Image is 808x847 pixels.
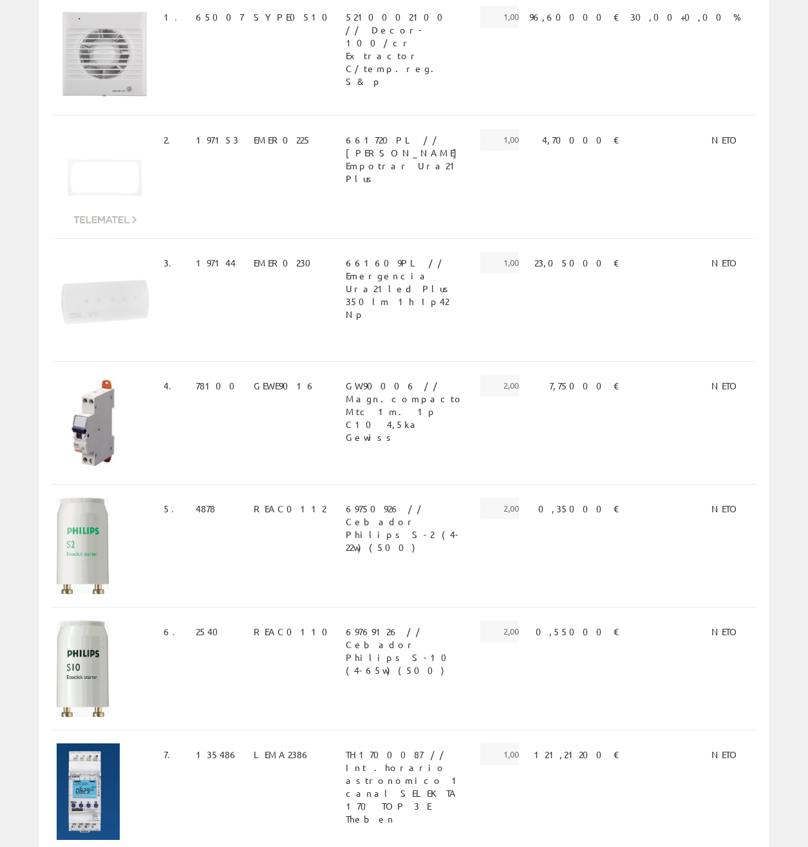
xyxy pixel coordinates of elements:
[254,129,312,151] span: EMER0225
[164,6,185,28] span: 1
[57,375,134,471] img: Foto artículo (120.39473684211x150)
[173,626,183,637] a: .
[254,743,311,765] span: LEMA2386
[164,252,180,274] span: 3
[57,129,153,225] img: Foto artículo (150x150)
[711,375,741,396] span: NETO
[254,252,319,274] span: EMER0230
[542,129,620,151] span: 4,70000 €
[174,11,185,23] a: .
[346,6,464,28] span: 5210002100 // Decor-100/cr Extractor C/temp.reg. S&p
[57,498,109,594] img: Foto artículo (81.118083285796x150)
[169,380,180,391] a: .
[254,498,326,519] span: REAC0112
[196,252,236,274] span: 197144
[480,129,519,151] span: 1,00
[538,498,620,519] span: 0,35000 €
[196,620,226,642] span: 2540
[711,252,741,274] span: NETO
[167,749,178,760] a: .
[196,6,243,28] span: 65007
[480,743,519,765] span: 1,00
[711,620,741,642] span: NETO
[57,743,120,840] img: Foto artículo (98.241758241758x150)
[164,743,178,765] span: 7
[534,743,620,765] span: 121,21200 €
[196,375,243,396] span: 78100
[480,498,519,519] span: 2,00
[167,134,178,145] a: .
[529,6,620,28] span: 96,60000 €
[346,620,464,642] span: 69769126 // Cebador Philips S-10 (4-65w) (500)
[346,129,464,151] span: 661720PL // [PERSON_NAME] Empotrar Ura21 Plus
[536,620,620,642] span: 0,55000 €
[254,620,335,642] span: REAC0110
[254,375,316,396] span: GEWE9016
[164,498,182,519] span: 5
[346,375,464,396] span: GW90006 // Magn.compacto Mtc 1m. 1p C10 4,5ka Gewiss
[711,498,741,519] span: NETO
[57,6,153,102] img: Foto artículo (150x150)
[57,252,153,348] img: Foto artículo (150x150)
[346,498,464,519] span: 69750926 // Cebador Philips S-2 (4-22w) (500)
[169,257,180,268] a: .
[480,375,519,396] span: 2,00
[346,743,464,765] span: TH1700087 // Int .horario astronomico 1 canal SELEKTA 170 TOP 3 E Theben
[630,6,741,28] span: 30,00+0,00 %
[196,129,238,151] span: 197153
[480,252,519,274] span: 1,00
[57,620,109,717] img: Foto artículo (80.861380490588x150)
[549,375,620,396] span: 7,75000 €
[480,6,519,28] span: 1,00
[164,375,180,396] span: 4
[164,620,183,642] span: 6
[711,743,741,765] span: NETO
[480,620,519,642] span: 2,00
[711,129,741,151] span: NETO
[196,498,215,519] span: 4878
[534,252,620,274] span: 23,05000 €
[254,6,335,28] span: SYPE0510
[164,129,178,151] span: 2
[171,503,182,514] a: .
[346,252,464,274] span: 661609PL // Emergencia Ura21led Plus 350lm 1h Ip42 Np
[196,743,239,765] span: 135486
